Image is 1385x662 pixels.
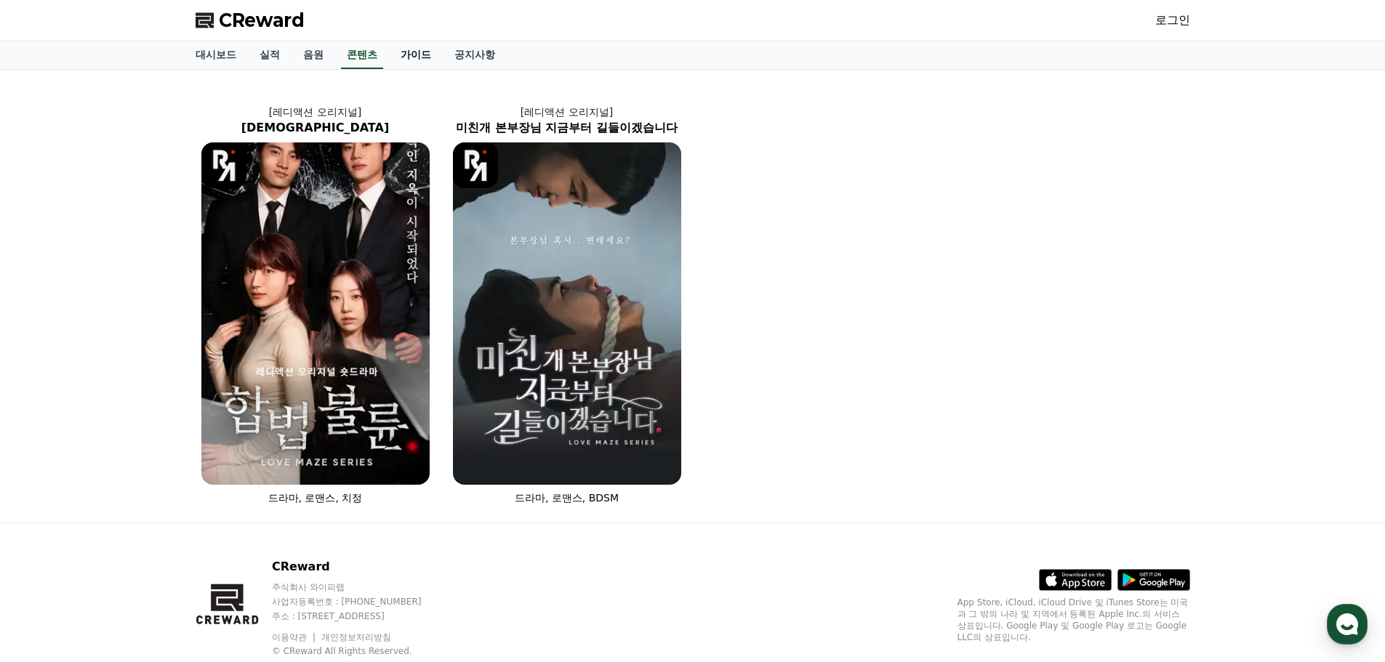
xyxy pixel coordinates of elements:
span: 설정 [225,483,242,494]
img: [object Object] Logo [453,142,499,188]
span: 홈 [46,483,55,494]
p: App Store, iCloud, iCloud Drive 및 iTunes Store는 미국과 그 밖의 나라 및 지역에서 등록된 Apple Inc.의 서비스 상표입니다. Goo... [958,597,1190,643]
img: [object Object] Logo [201,142,247,188]
a: 음원 [292,41,335,69]
p: 사업자등록번호 : [PHONE_NUMBER] [272,596,449,607]
a: 대화 [96,461,188,497]
p: CReward [272,558,449,576]
a: CReward [196,9,305,32]
p: [레디액션 오리지널] [190,105,441,119]
p: [레디액션 오리지널] [441,105,693,119]
a: 공지사항 [443,41,507,69]
span: CReward [219,9,305,32]
img: 합법불륜 [201,142,430,485]
span: 드라마, 로맨스, 치정 [268,492,363,504]
h2: [DEMOGRAPHIC_DATA] [190,119,441,137]
a: 개인정보처리방침 [321,632,391,642]
a: 가이드 [389,41,443,69]
img: 미친개 본부장님 지금부터 길들이겠습니다 [453,142,681,485]
a: [레디액션 오리지널] 미친개 본부장님 지금부터 길들이겠습니다 미친개 본부장님 지금부터 길들이겠습니다 [object Object] Logo 드라마, 로맨스, BDSM [441,93,693,517]
h2: 미친개 본부장님 지금부터 길들이겠습니다 [441,119,693,137]
p: 주식회사 와이피랩 [272,581,449,593]
a: 홈 [4,461,96,497]
a: 로그인 [1155,12,1190,29]
p: 주소 : [STREET_ADDRESS] [272,610,449,622]
span: 드라마, 로맨스, BDSM [515,492,619,504]
span: 대화 [133,483,150,495]
a: 콘텐츠 [341,41,383,69]
a: 이용약관 [272,632,318,642]
a: 대시보드 [184,41,248,69]
a: 실적 [248,41,292,69]
a: 설정 [188,461,279,497]
a: [레디액션 오리지널] [DEMOGRAPHIC_DATA] 합법불륜 [object Object] Logo 드라마, 로맨스, 치정 [190,93,441,517]
p: © CReward All Rights Reserved. [272,645,449,657]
